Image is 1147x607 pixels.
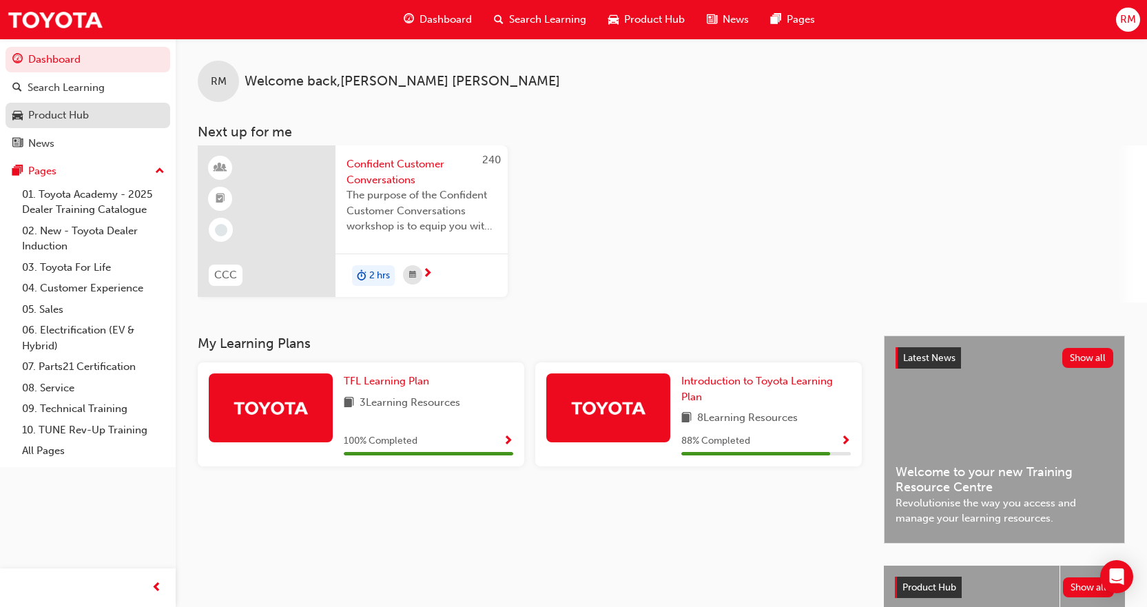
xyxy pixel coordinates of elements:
a: 07. Parts21 Certification [17,356,170,378]
span: next-icon [422,268,433,280]
span: pages-icon [12,165,23,178]
span: Dashboard [420,12,472,28]
img: Trak [233,395,309,420]
a: search-iconSearch Learning [483,6,597,34]
span: 2 hrs [369,268,390,284]
a: 09. Technical Training [17,398,170,420]
a: Latest NewsShow all [896,347,1113,369]
img: Trak [570,395,646,420]
span: RM [211,74,227,90]
span: news-icon [12,138,23,150]
span: The purpose of the Confident Customer Conversations workshop is to equip you with tools to commun... [347,187,497,234]
span: RM [1120,12,1136,28]
button: Show all [1063,577,1115,597]
span: Product Hub [902,582,956,593]
a: car-iconProduct Hub [597,6,696,34]
a: Latest NewsShow allWelcome to your new Training Resource CentreRevolutionise the way you access a... [884,336,1125,544]
img: Trak [7,4,103,35]
span: guage-icon [12,54,23,66]
a: Dashboard [6,47,170,72]
span: 3 Learning Resources [360,395,460,412]
a: Product Hub [6,103,170,128]
button: RM [1116,8,1140,32]
span: 240 [482,154,501,166]
span: Welcome to your new Training Resource Centre [896,464,1113,495]
h3: Next up for me [176,124,1147,140]
a: 240CCCConfident Customer ConversationsThe purpose of the Confident Customer Conversations worksho... [198,145,508,297]
button: Show Progress [840,433,851,450]
div: Product Hub [28,107,89,123]
a: News [6,131,170,156]
div: News [28,136,54,152]
a: 03. Toyota For Life [17,257,170,278]
a: pages-iconPages [760,6,826,34]
span: booktick-icon [216,190,225,208]
a: TFL Learning Plan [344,373,435,389]
span: 88 % Completed [681,433,750,449]
a: 06. Electrification (EV & Hybrid) [17,320,170,356]
span: search-icon [12,82,22,94]
h3: My Learning Plans [198,336,862,351]
span: Introduction to Toyota Learning Plan [681,375,833,403]
span: Latest News [903,352,955,364]
button: DashboardSearch LearningProduct HubNews [6,44,170,158]
span: up-icon [155,163,165,181]
span: CCC [214,267,237,283]
a: news-iconNews [696,6,760,34]
div: Search Learning [28,80,105,96]
span: pages-icon [771,11,781,28]
a: 08. Service [17,378,170,399]
a: All Pages [17,440,170,462]
span: Revolutionise the way you access and manage your learning resources. [896,495,1113,526]
span: Show Progress [503,435,513,448]
a: 01. Toyota Academy - 2025 Dealer Training Catalogue [17,184,170,220]
a: guage-iconDashboard [393,6,483,34]
span: 100 % Completed [344,433,417,449]
span: duration-icon [357,267,366,285]
span: Search Learning [509,12,586,28]
a: 05. Sales [17,299,170,320]
div: Open Intercom Messenger [1100,560,1133,593]
span: car-icon [608,11,619,28]
a: 10. TUNE Rev-Up Training [17,420,170,441]
span: Pages [787,12,815,28]
span: news-icon [707,11,717,28]
span: prev-icon [152,579,162,597]
a: 02. New - Toyota Dealer Induction [17,220,170,257]
span: learningResourceType_INSTRUCTOR_LED-icon [216,159,225,177]
button: Show all [1062,348,1114,368]
span: search-icon [494,11,504,28]
span: calendar-icon [409,267,416,284]
span: TFL Learning Plan [344,375,429,387]
span: News [723,12,749,28]
span: Show Progress [840,435,851,448]
span: book-icon [344,395,354,412]
span: Welcome back , [PERSON_NAME] [PERSON_NAME] [245,74,560,90]
button: Pages [6,158,170,184]
span: car-icon [12,110,23,122]
div: Pages [28,163,56,179]
span: guage-icon [404,11,414,28]
a: Product HubShow all [895,577,1114,599]
span: learningRecordVerb_NONE-icon [215,224,227,236]
a: Search Learning [6,75,170,101]
span: Product Hub [624,12,685,28]
span: Confident Customer Conversations [347,156,497,187]
span: 8 Learning Resources [697,410,798,427]
a: Introduction to Toyota Learning Plan [681,373,851,404]
button: Show Progress [503,433,513,450]
span: book-icon [681,410,692,427]
a: 04. Customer Experience [17,278,170,299]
